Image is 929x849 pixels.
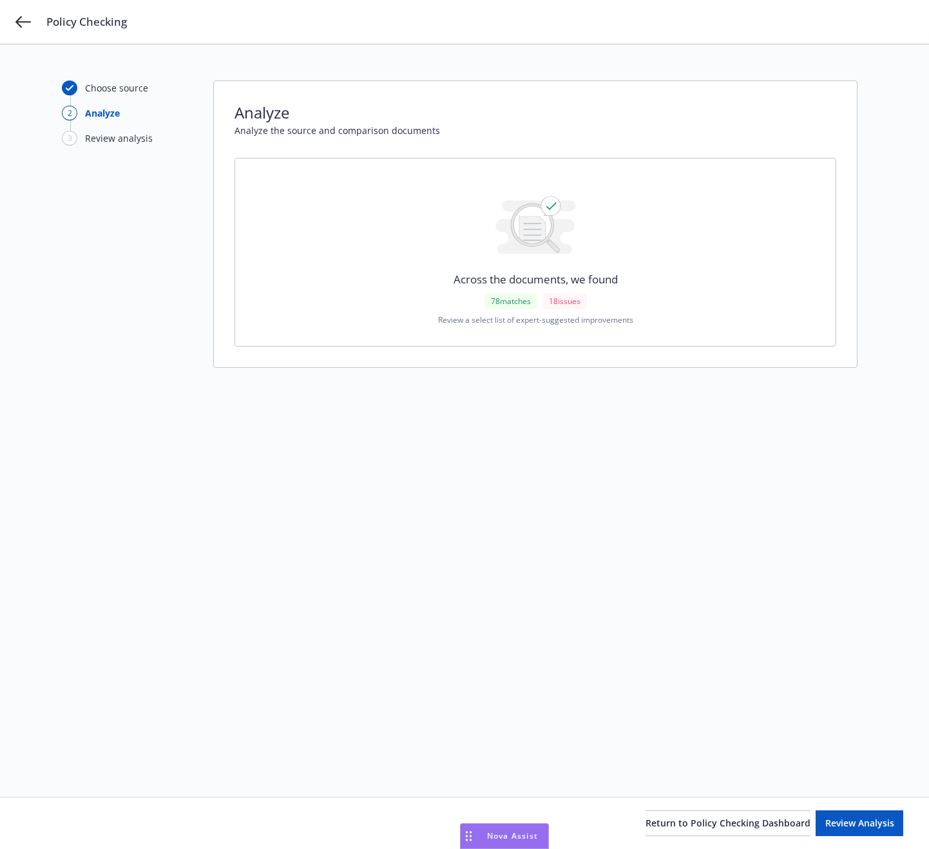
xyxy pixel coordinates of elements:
[542,293,587,309] div: 18 issues
[461,824,477,848] div: Drag to move
[487,830,538,841] span: Nova Assist
[460,823,549,849] button: Nova Assist
[62,106,77,120] div: 2
[85,81,148,95] div: Choose source
[85,131,153,145] div: Review analysis
[646,817,810,829] span: Return to Policy Checking Dashboard
[46,14,127,30] span: Policy Checking
[235,102,836,124] span: Analyze
[235,124,836,137] span: Analyze the source and comparison documents
[646,810,810,836] button: Return to Policy Checking Dashboard
[454,271,618,288] span: Across the documents, we found
[825,817,894,829] span: Review Analysis
[85,106,120,120] div: Analyze
[438,314,633,325] span: Review a select list of expert-suggested improvements
[816,810,903,836] button: Review Analysis
[62,131,77,146] div: 3
[484,293,537,309] div: 78 matches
